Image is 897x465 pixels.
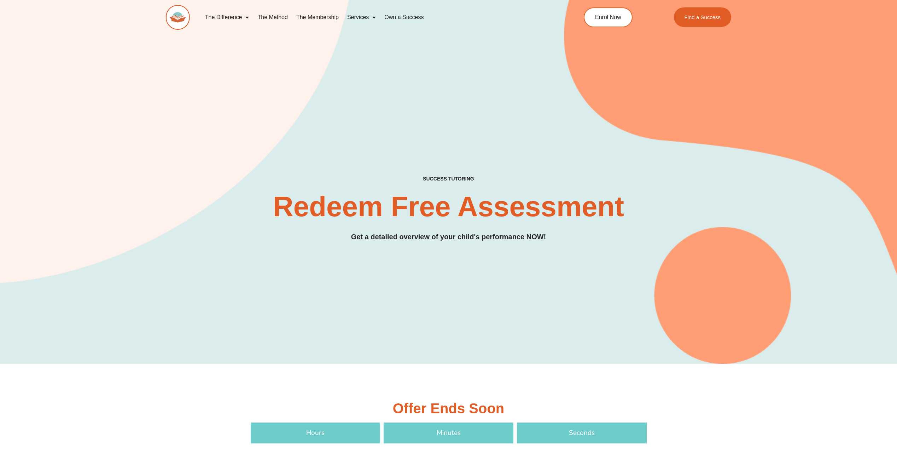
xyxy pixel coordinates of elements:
span: Find a Success [685,15,721,20]
a: The Method [253,9,292,25]
nav: Menu [201,9,552,25]
h4: SUCCESS TUTORING​ [365,176,532,182]
span: Enrol Now [595,15,621,20]
a: Own a Success [380,9,428,25]
h3: Get a detailed overview of your child's performance NOW! [166,231,732,242]
span: Seconds [517,430,647,436]
span: Minutes [384,430,513,436]
a: Find a Success [674,7,732,27]
a: The Difference [201,9,254,25]
span: Hours [251,430,380,436]
h2: Redeem Free Assessment [166,193,732,221]
h3: Offer Ends Soon [251,401,647,415]
a: The Membership [292,9,343,25]
a: Services [343,9,380,25]
a: Enrol Now [584,7,633,27]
